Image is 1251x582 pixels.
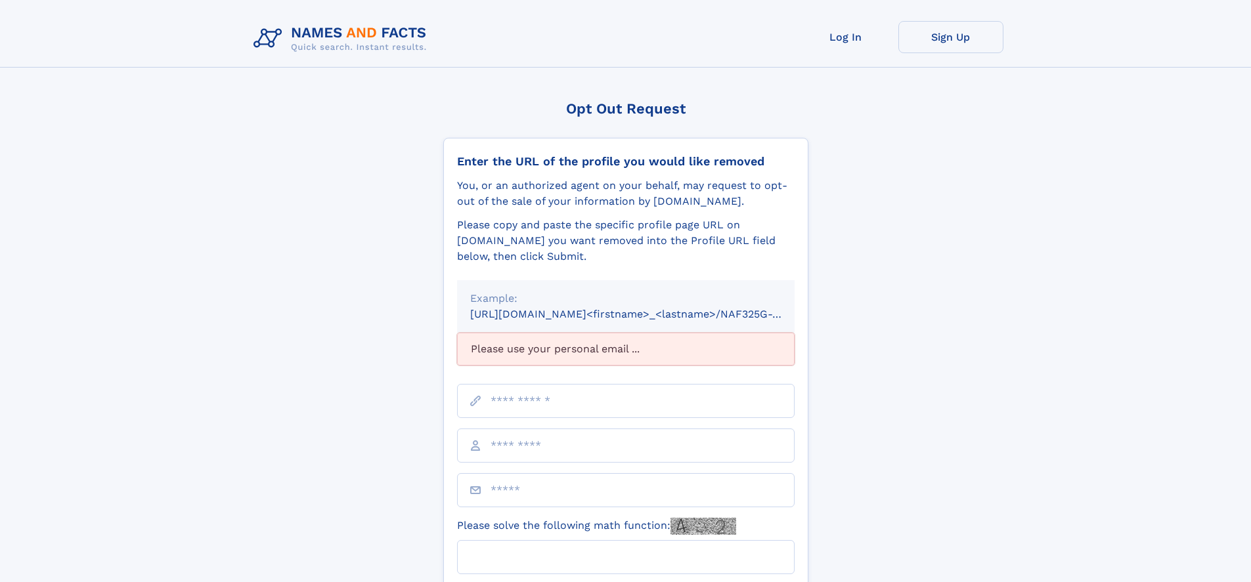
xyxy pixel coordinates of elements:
img: Logo Names and Facts [248,21,437,56]
a: Sign Up [898,21,1003,53]
label: Please solve the following math function: [457,518,736,535]
a: Log In [793,21,898,53]
div: Opt Out Request [443,100,808,117]
div: Please use your personal email ... [457,333,795,365]
small: [URL][DOMAIN_NAME]<firstname>_<lastname>/NAF325G-xxxxxxxx [470,308,820,320]
div: Example: [470,291,781,306]
div: You, or an authorized agent on your behalf, may request to opt-out of the sale of your informatio... [457,178,795,209]
div: Enter the URL of the profile you would like removed [457,154,795,169]
div: Please copy and paste the specific profile page URL on [DOMAIN_NAME] you want removed into the Pr... [457,217,795,264]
